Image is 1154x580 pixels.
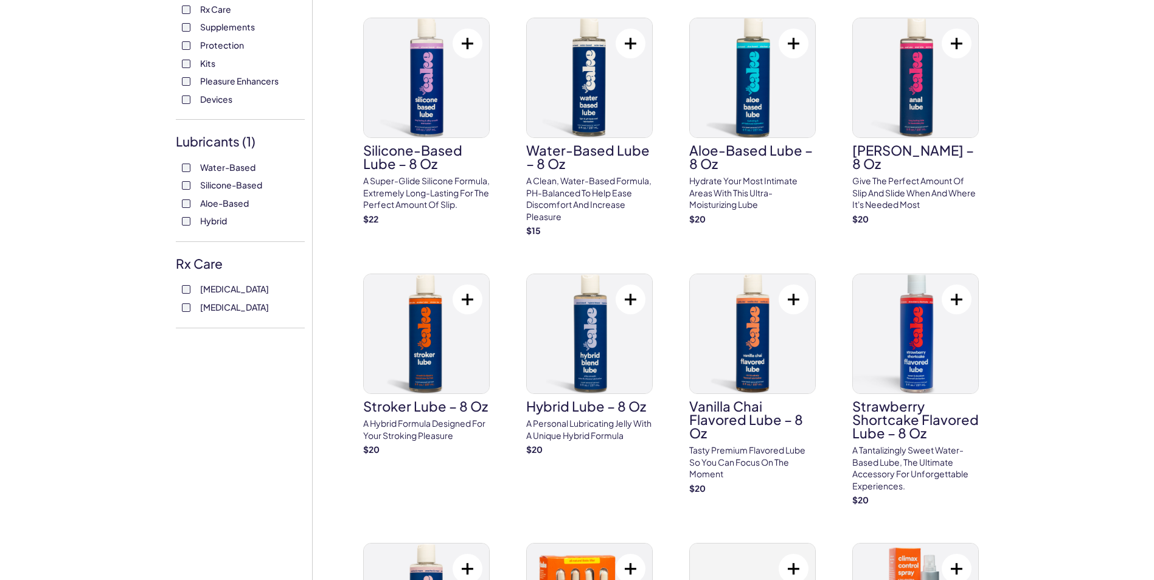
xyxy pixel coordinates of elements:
[852,399,979,440] h3: Strawberry Shortcake Flavored Lube – 8 oz
[363,399,490,413] h3: Stroker Lube – 8 oz
[526,399,653,413] h3: Hybrid Lube – 8 oz
[526,225,541,236] strong: $ 15
[200,281,269,297] span: [MEDICAL_DATA]
[182,217,190,226] input: Hybrid
[527,274,652,393] img: Hybrid Lube – 8 oz
[526,444,543,455] strong: $ 20
[853,18,978,137] img: Anal Lube – 8 oz
[200,73,279,89] span: Pleasure Enhancers
[852,143,979,170] h3: [PERSON_NAME] – 8 oz
[363,444,380,455] strong: $ 20
[689,399,816,440] h3: Vanilla Chai Flavored Lube – 8 oz
[200,91,232,107] span: Devices
[689,143,816,170] h3: Aloe-Based Lube – 8 oz
[200,177,262,193] span: Silicone-Based
[200,213,227,229] span: Hybrid
[689,18,816,225] a: Aloe-Based Lube – 8 ozAloe-Based Lube – 8 ozHydrate your most intimate areas with this ultra-mois...
[363,143,490,170] h3: Silicone-Based Lube – 8 oz
[526,175,653,223] p: A clean, water-based formula, pH-balanced to help ease discomfort and increase pleasure
[526,274,653,456] a: Hybrid Lube – 8 ozHybrid Lube – 8 ozA personal lubricating jelly with a unique hybrid formula$20
[182,41,190,50] input: Protection
[527,18,652,137] img: Water-Based Lube – 8 oz
[852,213,869,224] strong: $ 20
[363,213,378,224] strong: $ 22
[182,285,190,294] input: [MEDICAL_DATA]
[526,143,653,170] h3: Water-Based Lube – 8 oz
[200,159,255,175] span: Water-Based
[363,418,490,441] p: A hybrid formula designed for your stroking pleasure
[689,483,706,494] strong: $ 20
[689,213,706,224] strong: $ 20
[526,418,653,441] p: A personal lubricating jelly with a unique hybrid formula
[689,175,816,211] p: Hydrate your most intimate areas with this ultra-moisturizing lube
[363,175,490,211] p: A super-glide silicone formula, extremely long-lasting for the perfect amount of slip.
[182,199,190,208] input: Aloe-Based
[182,60,190,68] input: Kits
[182,181,190,190] input: Silicone-Based
[182,77,190,86] input: Pleasure Enhancers
[363,18,490,225] a: Silicone-Based Lube – 8 ozSilicone-Based Lube – 8 ozA super-glide silicone formula, extremely lon...
[182,23,190,32] input: Supplements
[689,274,816,494] a: Vanilla Chai Flavored Lube – 8 ozVanilla Chai Flavored Lube – 8 ozTasty premium flavored lube so ...
[182,95,190,104] input: Devices
[364,18,489,137] img: Silicone-Based Lube – 8 oz
[182,164,190,172] input: Water-Based
[852,274,979,506] a: Strawberry Shortcake Flavored Lube – 8 ozStrawberry Shortcake Flavored Lube – 8 ozA tantalizingly...
[200,55,215,71] span: Kits
[852,444,979,492] p: A tantalizingly sweet water-based lube, the ultimate accessory for unforgettable experiences.
[200,37,244,53] span: Protection
[363,274,490,456] a: Stroker Lube – 8 ozStroker Lube – 8 ozA hybrid formula designed for your stroking pleasure$20
[182,303,190,312] input: [MEDICAL_DATA]
[690,18,815,137] img: Aloe-Based Lube – 8 oz
[200,1,231,17] span: Rx Care
[852,175,979,211] p: Give the perfect amount of slip and slide when and where it's needed most
[689,444,816,480] p: Tasty premium flavored lube so you can focus on the moment
[526,18,653,237] a: Water-Based Lube – 8 ozWater-Based Lube – 8 ozA clean, water-based formula, pH-balanced to help e...
[853,274,978,393] img: Strawberry Shortcake Flavored Lube – 8 oz
[852,494,869,505] strong: $ 20
[200,195,249,211] span: Aloe-Based
[690,274,815,393] img: Vanilla Chai Flavored Lube – 8 oz
[364,274,489,393] img: Stroker Lube – 8 oz
[200,19,255,35] span: Supplements
[852,18,979,225] a: Anal Lube – 8 oz[PERSON_NAME] – 8 ozGive the perfect amount of slip and slide when and where it's...
[182,5,190,14] input: Rx Care
[200,299,269,315] span: [MEDICAL_DATA]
